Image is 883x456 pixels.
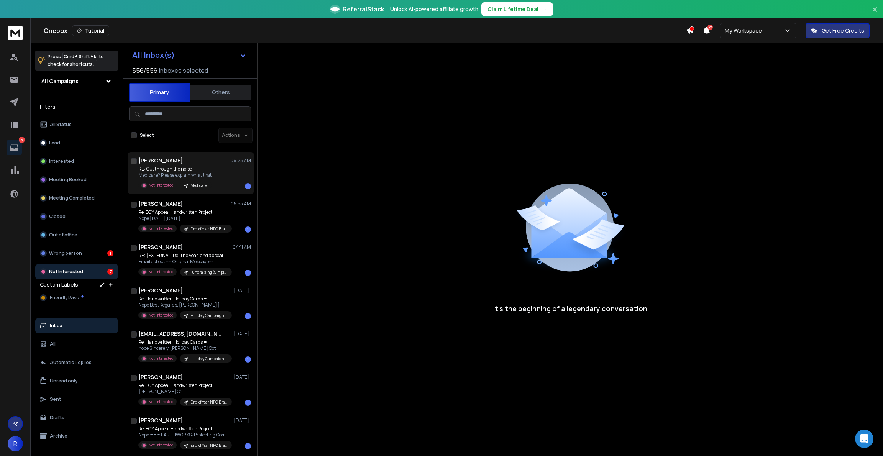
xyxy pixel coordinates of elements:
[138,259,230,265] p: Email opt out -----Original Message-----
[44,25,686,36] div: Onebox
[190,84,251,101] button: Others
[62,52,97,61] span: Cmd + Shift + k
[40,281,78,289] h3: Custom Labels
[234,287,251,294] p: [DATE]
[138,432,230,438] p: Nope === EARTHWORKS: Protecting Communities
[129,83,190,102] button: Primary
[107,269,113,275] div: 7
[481,2,553,16] button: Claim Lifetime Deal→
[343,5,384,14] span: ReferralStack
[138,287,183,294] h1: [PERSON_NAME]
[49,213,66,220] p: Closed
[35,227,118,243] button: Out of office
[35,117,118,132] button: All Status
[49,195,95,201] p: Meeting Completed
[245,443,251,449] div: 1
[138,382,230,389] p: Re: EOY Appeal Handwritten Project
[234,331,251,337] p: [DATE]
[132,66,158,75] span: 556 / 556
[35,74,118,89] button: All Campaigns
[138,172,212,178] p: Medicare? Please explain what that
[138,339,230,345] p: Re: Handwritten Holiday Cards =
[138,200,183,208] h1: [PERSON_NAME]
[148,312,174,318] p: Not Interested
[190,443,227,448] p: End of Year NPO Brass
[132,51,175,59] h1: All Inbox(s)
[159,66,208,75] h3: Inboxes selected
[190,183,207,189] p: Medicare
[725,27,765,34] p: My Workspace
[49,158,74,164] p: Interested
[233,244,251,250] p: 04:11 AM
[230,157,251,164] p: 06:25 AM
[35,392,118,407] button: Sent
[190,226,227,232] p: End of Year NPO Brass
[35,209,118,224] button: Closed
[50,121,72,128] p: All Status
[50,433,67,439] p: Archive
[190,269,227,275] p: Fundraising (Simply Noted) # 4
[138,243,183,251] h1: [PERSON_NAME]
[138,215,230,221] p: Nope [DATE][DATE],
[138,166,212,172] p: RE: Cut through the noise
[138,302,230,308] p: Nope Best Regards, [PERSON_NAME] [PHONE_NUMBER] > On
[190,313,227,318] p: Holiday Campaign SN Contacts
[870,5,880,23] button: Close banner
[138,389,230,395] p: [PERSON_NAME] C2
[35,154,118,169] button: Interested
[138,209,230,215] p: Re: EOY Appeal Handwritten Project
[35,410,118,425] button: Drafts
[7,140,22,155] a: 8
[245,313,251,319] div: 1
[806,23,870,38] button: Get Free Credits
[35,355,118,370] button: Automatic Replies
[148,269,174,275] p: Not Interested
[138,345,230,351] p: nope Sincerely, [PERSON_NAME] Oct
[41,77,79,85] h1: All Campaigns
[35,318,118,333] button: Inbox
[8,436,23,451] button: R
[49,177,87,183] p: Meeting Booked
[35,290,118,305] button: Friendly Pass
[138,157,183,164] h1: [PERSON_NAME]
[72,25,109,36] button: Tutorial
[49,269,83,275] p: Not Interested
[234,374,251,380] p: [DATE]
[35,428,118,444] button: Archive
[234,417,251,423] p: [DATE]
[49,140,60,146] p: Lead
[35,246,118,261] button: Wrong person1
[148,442,174,448] p: Not Interested
[35,135,118,151] button: Lead
[138,373,183,381] h1: [PERSON_NAME]
[49,232,77,238] p: Out of office
[49,250,82,256] p: Wrong person
[50,415,64,421] p: Drafts
[148,182,174,188] p: Not Interested
[138,330,223,338] h1: [EMAIL_ADDRESS][DOMAIN_NAME]
[50,295,79,301] span: Friendly Pass
[35,190,118,206] button: Meeting Completed
[245,356,251,363] div: 1
[138,426,230,432] p: Re: EOY Appeal Handwritten Project
[138,417,183,424] h1: [PERSON_NAME]
[35,336,118,352] button: All
[50,341,56,347] p: All
[542,5,547,13] span: →
[148,399,174,405] p: Not Interested
[48,53,104,68] p: Press to check for shortcuts.
[107,250,113,256] div: 1
[855,430,873,448] div: Open Intercom Messenger
[50,396,61,402] p: Sent
[245,226,251,233] div: 1
[138,253,230,259] p: RE: [EXTERNAL]Re: The year-end appeal
[35,172,118,187] button: Meeting Booked
[148,226,174,231] p: Not Interested
[126,48,253,63] button: All Inbox(s)
[245,270,251,276] div: 1
[707,25,713,30] span: 22
[50,359,92,366] p: Automatic Replies
[245,183,251,189] div: 1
